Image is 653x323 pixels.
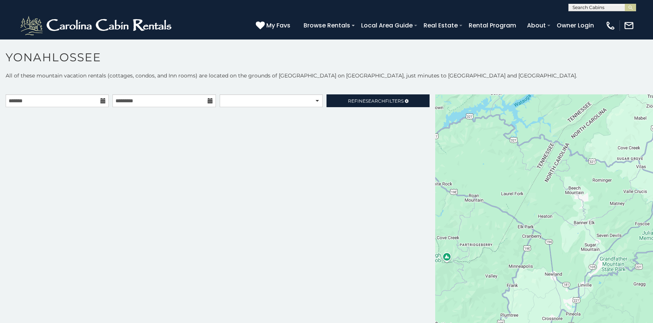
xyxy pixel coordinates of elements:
[348,98,404,104] span: Refine Filters
[420,19,462,32] a: Real Estate
[19,14,175,37] img: White-1-2.png
[266,21,290,30] span: My Favs
[553,19,598,32] a: Owner Login
[605,20,616,31] img: phone-regular-white.png
[465,19,520,32] a: Rental Program
[326,94,430,107] a: RefineSearchFilters
[357,19,416,32] a: Local Area Guide
[256,21,292,30] a: My Favs
[624,20,634,31] img: mail-regular-white.png
[366,98,385,104] span: Search
[300,19,354,32] a: Browse Rentals
[523,19,550,32] a: About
